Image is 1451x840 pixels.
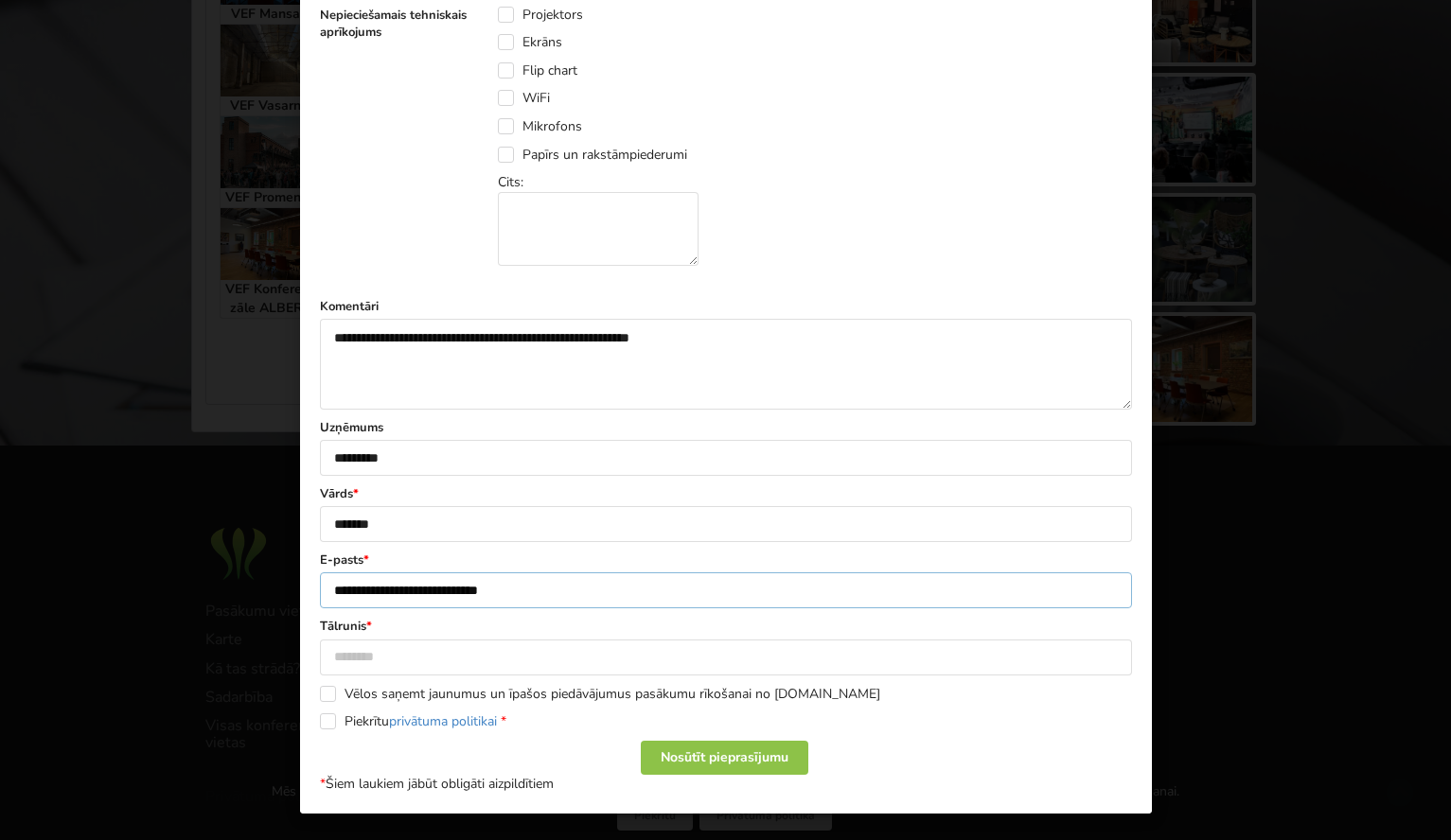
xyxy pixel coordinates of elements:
[498,147,687,163] label: Papīrs un rakstāmpiederumi
[498,7,583,23] label: Projektors
[320,686,880,702] label: Vēlos saņemt jaunumus un īpašos piedāvājumus pasākumu rīkošanai no [DOMAIN_NAME]
[498,34,562,50] label: Ekrāns
[498,118,582,134] label: Mikrofons
[320,713,506,729] label: Piekrītu
[498,62,577,79] label: Flip chart
[320,485,1132,502] label: Vārds
[388,712,496,730] a: privātuma politikai
[320,775,1132,794] p: Šiem laukiem jābūt obligāti aizpildītiem
[498,173,712,266] div: Cits:
[320,7,486,41] label: Nepieciešamais tehniskais aprīkojums
[320,298,1132,315] label: Komentāri
[640,741,807,775] div: Nosūtīt pieprasījumu
[498,90,550,106] label: WiFi
[320,419,1132,436] label: Uzņēmums
[320,551,1132,569] label: E-pasts
[320,618,1132,635] label: Tālrunis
